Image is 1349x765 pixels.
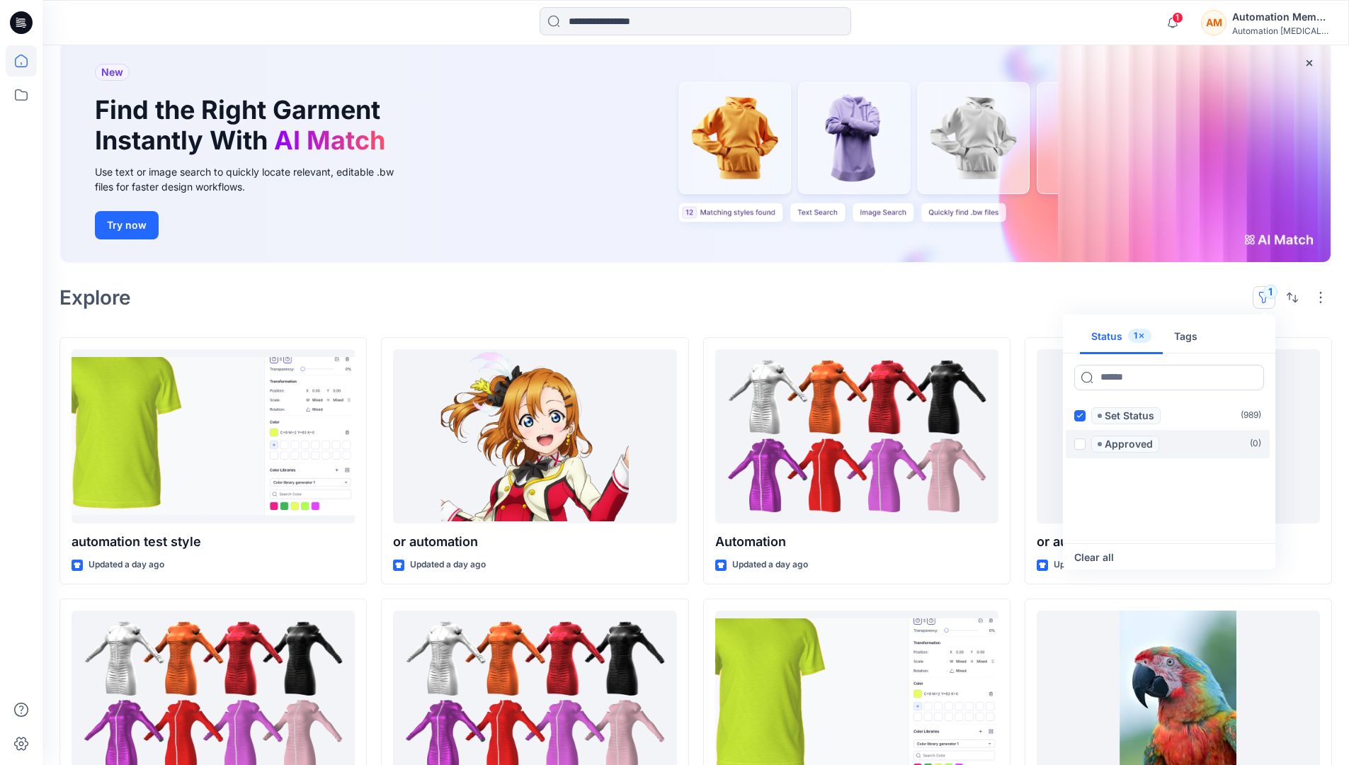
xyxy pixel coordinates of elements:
button: Status [1080,320,1163,354]
button: Clear all [1074,549,1114,566]
p: Updated a day ago [410,557,486,572]
p: or automation [393,532,676,552]
span: Set Status [1091,407,1161,424]
a: automation test style [72,349,355,524]
p: Automation [715,532,998,552]
h2: Explore [59,286,131,309]
p: Updated a day ago [732,557,808,572]
p: ( 0 ) [1250,436,1261,451]
span: 1 [1172,12,1183,23]
p: Approved [1105,436,1153,453]
button: Try now [95,211,159,239]
div: Automation Member [1232,8,1331,25]
a: Automation [715,349,998,524]
div: Use text or image search to quickly locate relevant, editable .bw files for faster design workflows. [95,164,414,194]
p: ( 989 ) [1241,408,1261,423]
p: automation test style [72,532,355,552]
div: AM [1201,10,1226,35]
a: or automation [393,349,676,524]
p: or automation [1037,532,1320,552]
p: Updated a day ago [89,557,164,572]
p: Updated a day ago [1054,557,1129,572]
div: Automation [MEDICAL_DATA]... [1232,25,1331,36]
button: Tags [1163,320,1209,354]
p: Set Status [1105,407,1154,424]
span: Approved [1091,436,1159,453]
button: 1 [1253,286,1275,309]
a: or automation [1037,349,1320,524]
span: New [101,64,123,81]
h1: Find the Right Garment Instantly With [95,95,392,156]
span: AI Match [274,125,385,156]
p: 1 [1134,329,1137,344]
